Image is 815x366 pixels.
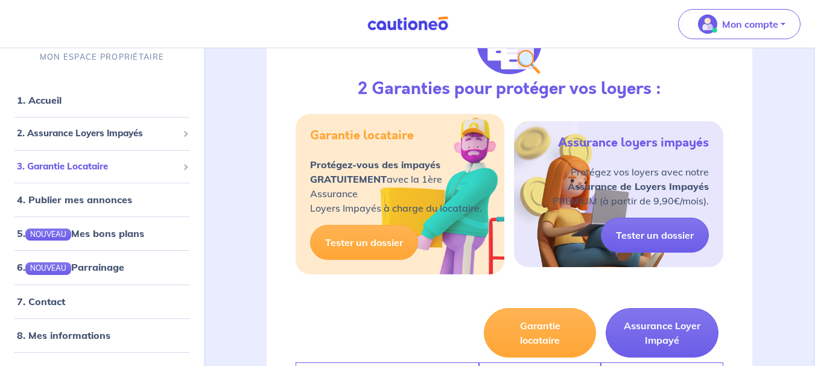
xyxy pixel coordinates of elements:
div: 8. Mes informations [5,323,199,347]
img: illu_account_valid_menu.svg [698,14,717,34]
div: 3. Garantie Locataire [5,154,199,178]
p: MON ESPACE PROPRIÉTAIRE [40,51,164,63]
div: 5.NOUVEAUMes bons plans [5,221,199,245]
div: 1. Accueil [5,88,199,112]
a: Tester un dossier [601,218,709,253]
div: 4. Publier mes annonces [5,188,199,212]
a: 1. Accueil [17,94,62,106]
h3: 2 Garanties pour protéger vos loyers : [358,79,661,99]
p: avec la 1ère Assurance Loyers Impayés à charge du locataire. [310,157,490,215]
h5: Garantie locataire [310,128,414,143]
button: Assurance Loyer Impayé [606,308,718,358]
strong: Assurance de Loyers Impayés [568,180,709,192]
div: 6.NOUVEAUParrainage [5,255,199,279]
p: Protégez vos loyers avec notre PREMIUM (à partir de 9,90€/mois). [553,165,709,208]
strong: Protégez-vous des impayés GRATUITEMENT [310,159,440,185]
a: Tester un dossier [310,225,418,260]
span: 2. Assurance Loyers Impayés [17,127,178,140]
span: 3. Garantie Locataire [17,159,178,173]
button: Garantie locataire [484,308,597,358]
div: 2. Assurance Loyers Impayés [5,122,199,145]
a: 6.NOUVEAUParrainage [17,261,124,273]
a: 4. Publier mes annonces [17,194,132,206]
div: 7. Contact [5,289,199,313]
button: illu_account_valid_menu.svgMon compte [678,9,801,39]
a: 8. Mes informations [17,329,110,341]
a: 7. Contact [17,295,65,307]
img: Cautioneo [363,16,453,31]
a: 5.NOUVEAUMes bons plans [17,227,144,239]
p: Mon compte [722,17,778,31]
h5: Assurance loyers impayés [558,136,709,150]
